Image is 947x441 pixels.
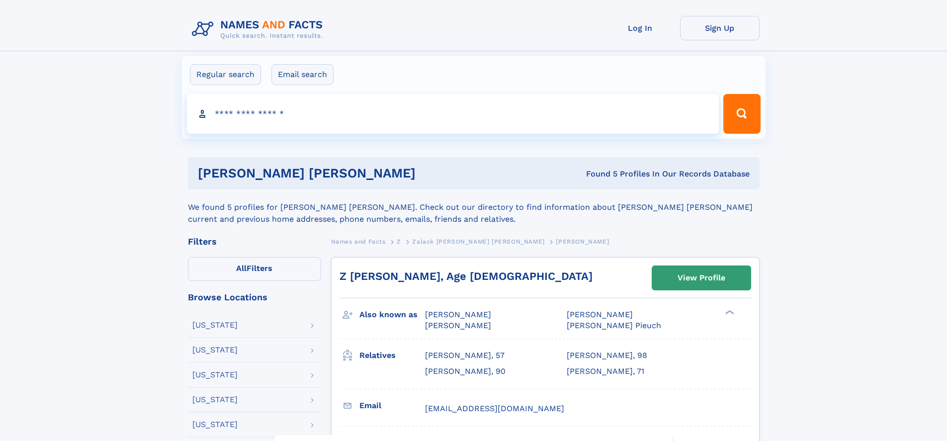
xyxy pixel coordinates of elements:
[359,306,425,323] h3: Also known as
[192,421,238,429] div: [US_STATE]
[188,293,321,302] div: Browse Locations
[192,321,238,329] div: [US_STATE]
[340,270,593,282] a: Z [PERSON_NAME], Age [DEMOGRAPHIC_DATA]
[567,350,647,361] a: [PERSON_NAME], 98
[397,238,401,245] span: Z
[425,366,506,377] a: [PERSON_NAME], 90
[425,321,491,330] span: [PERSON_NAME]
[723,309,735,316] div: ❯
[187,94,719,134] input: search input
[188,189,760,225] div: We found 5 profiles for [PERSON_NAME] [PERSON_NAME]. Check out our directory to find information ...
[652,266,751,290] a: View Profile
[425,350,505,361] a: [PERSON_NAME], 57
[236,264,247,273] span: All
[190,64,261,85] label: Regular search
[425,310,491,319] span: [PERSON_NAME]
[723,94,760,134] button: Search Button
[501,169,750,179] div: Found 5 Profiles In Our Records Database
[192,346,238,354] div: [US_STATE]
[331,235,386,248] a: Names and Facts
[412,238,544,245] span: Zalack [PERSON_NAME] [PERSON_NAME]
[198,167,501,179] h1: [PERSON_NAME] [PERSON_NAME]
[556,238,609,245] span: [PERSON_NAME]
[601,16,680,40] a: Log In
[192,396,238,404] div: [US_STATE]
[359,347,425,364] h3: Relatives
[425,404,564,413] span: [EMAIL_ADDRESS][DOMAIN_NAME]
[678,266,725,289] div: View Profile
[412,235,544,248] a: Zalack [PERSON_NAME] [PERSON_NAME]
[567,321,661,330] span: [PERSON_NAME] Pieuch
[188,16,331,43] img: Logo Names and Facts
[192,371,238,379] div: [US_STATE]
[680,16,760,40] a: Sign Up
[567,366,644,377] a: [PERSON_NAME], 71
[271,64,334,85] label: Email search
[567,310,633,319] span: [PERSON_NAME]
[188,237,321,246] div: Filters
[188,257,321,281] label: Filters
[359,397,425,414] h3: Email
[397,235,401,248] a: Z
